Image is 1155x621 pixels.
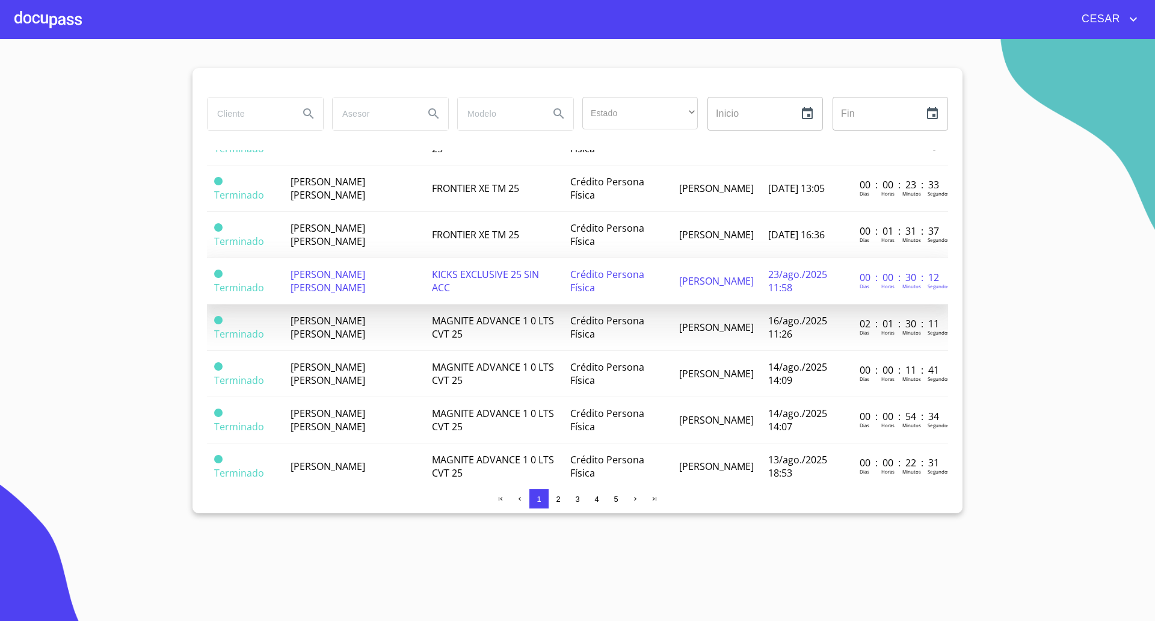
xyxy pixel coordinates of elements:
[570,175,644,202] span: Crédito Persona Física
[432,360,554,387] span: MAGNITE ADVANCE 1 0 LTS CVT 25
[679,321,754,334] span: [PERSON_NAME]
[928,190,950,197] p: Segundos
[214,466,264,480] span: Terminado
[679,274,754,288] span: [PERSON_NAME]
[214,316,223,324] span: Terminado
[214,177,223,185] span: Terminado
[928,422,950,428] p: Segundos
[860,178,941,191] p: 00 : 00 : 23 : 33
[768,314,827,341] span: 16/ago./2025 11:26
[881,422,895,428] p: Horas
[768,268,827,294] span: 23/ago./2025 11:58
[570,453,644,480] span: Crédito Persona Física
[291,175,365,202] span: [PERSON_NAME] [PERSON_NAME]
[214,235,264,248] span: Terminado
[768,228,825,241] span: [DATE] 16:36
[768,453,827,480] span: 13/ago./2025 18:53
[679,413,754,427] span: [PERSON_NAME]
[768,407,827,433] span: 14/ago./2025 14:07
[333,97,414,130] input: search
[432,228,519,241] span: FRONTIER XE TM 25
[432,453,554,480] span: MAGNITE ADVANCE 1 0 LTS CVT 25
[881,329,895,336] p: Horas
[291,360,365,387] span: [PERSON_NAME] [PERSON_NAME]
[570,314,644,341] span: Crédito Persona Física
[214,281,264,294] span: Terminado
[544,99,573,128] button: Search
[419,99,448,128] button: Search
[679,460,754,473] span: [PERSON_NAME]
[570,360,644,387] span: Crédito Persona Física
[291,314,365,341] span: [PERSON_NAME] [PERSON_NAME]
[214,223,223,232] span: Terminado
[902,468,921,475] p: Minutos
[928,283,950,289] p: Segundos
[881,190,895,197] p: Horas
[902,190,921,197] p: Minutos
[881,375,895,382] p: Horas
[1073,10,1141,29] button: account of current user
[606,489,626,508] button: 5
[208,97,289,130] input: search
[570,407,644,433] span: Crédito Persona Física
[860,283,869,289] p: Dias
[294,99,323,128] button: Search
[679,182,754,195] span: [PERSON_NAME]
[432,407,554,433] span: MAGNITE ADVANCE 1 0 LTS CVT 25
[679,228,754,241] span: [PERSON_NAME]
[214,420,264,433] span: Terminado
[214,327,264,341] span: Terminado
[291,460,365,473] span: [PERSON_NAME]
[291,407,365,433] span: [PERSON_NAME] [PERSON_NAME]
[568,489,587,508] button: 3
[860,363,941,377] p: 00 : 00 : 11 : 41
[291,221,365,248] span: [PERSON_NAME] [PERSON_NAME]
[768,360,827,387] span: 14/ago./2025 14:09
[432,314,554,341] span: MAGNITE ADVANCE 1 0 LTS CVT 25
[214,270,223,278] span: Terminado
[432,268,539,294] span: KICKS EXCLUSIVE 25 SIN ACC
[582,97,698,129] div: ​
[549,489,568,508] button: 2
[881,236,895,243] p: Horas
[594,495,599,504] span: 4
[902,422,921,428] p: Minutos
[679,367,754,380] span: [PERSON_NAME]
[881,283,895,289] p: Horas
[902,236,921,243] p: Minutos
[587,489,606,508] button: 4
[860,410,941,423] p: 00 : 00 : 54 : 34
[458,97,540,130] input: search
[860,456,941,469] p: 00 : 00 : 22 : 31
[860,236,869,243] p: Dias
[1073,10,1126,29] span: CESAR
[570,268,644,294] span: Crédito Persona Física
[928,375,950,382] p: Segundos
[556,495,560,504] span: 2
[214,362,223,371] span: Terminado
[860,271,941,284] p: 00 : 00 : 30 : 12
[860,468,869,475] p: Dias
[860,317,941,330] p: 02 : 01 : 30 : 11
[214,409,223,417] span: Terminado
[529,489,549,508] button: 1
[575,495,579,504] span: 3
[291,268,365,294] span: [PERSON_NAME] [PERSON_NAME]
[432,182,519,195] span: FRONTIER XE TM 25
[537,495,541,504] span: 1
[214,188,264,202] span: Terminado
[902,375,921,382] p: Minutos
[214,374,264,387] span: Terminado
[860,329,869,336] p: Dias
[614,495,618,504] span: 5
[860,375,869,382] p: Dias
[860,224,941,238] p: 00 : 01 : 31 : 37
[928,329,950,336] p: Segundos
[902,329,921,336] p: Minutos
[860,190,869,197] p: Dias
[860,422,869,428] p: Dias
[768,182,825,195] span: [DATE] 13:05
[570,221,644,248] span: Crédito Persona Física
[214,455,223,463] span: Terminado
[881,468,895,475] p: Horas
